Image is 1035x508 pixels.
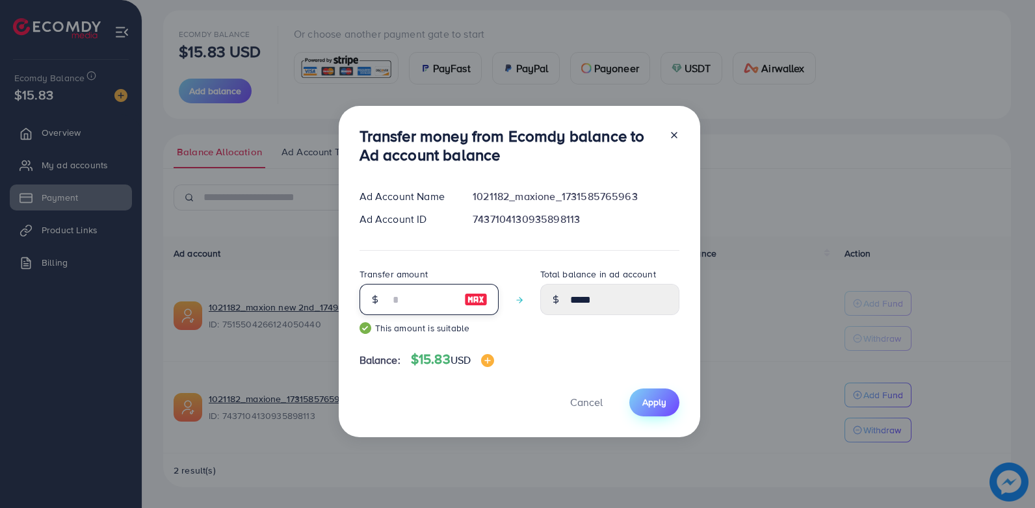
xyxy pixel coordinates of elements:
[360,127,659,164] h3: Transfer money from Ecomdy balance to Ad account balance
[451,353,471,367] span: USD
[360,322,499,335] small: This amount is suitable
[570,395,603,409] span: Cancel
[411,351,494,368] h4: $15.83
[540,268,656,281] label: Total balance in ad account
[360,268,428,281] label: Transfer amount
[462,189,689,204] div: 1021182_maxione_1731585765963
[349,212,463,227] div: Ad Account ID
[629,388,679,416] button: Apply
[349,189,463,204] div: Ad Account Name
[464,292,488,307] img: image
[462,212,689,227] div: 7437104130935898113
[642,396,666,409] span: Apply
[360,322,371,334] img: guide
[554,388,619,416] button: Cancel
[360,353,400,368] span: Balance:
[481,354,494,367] img: image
